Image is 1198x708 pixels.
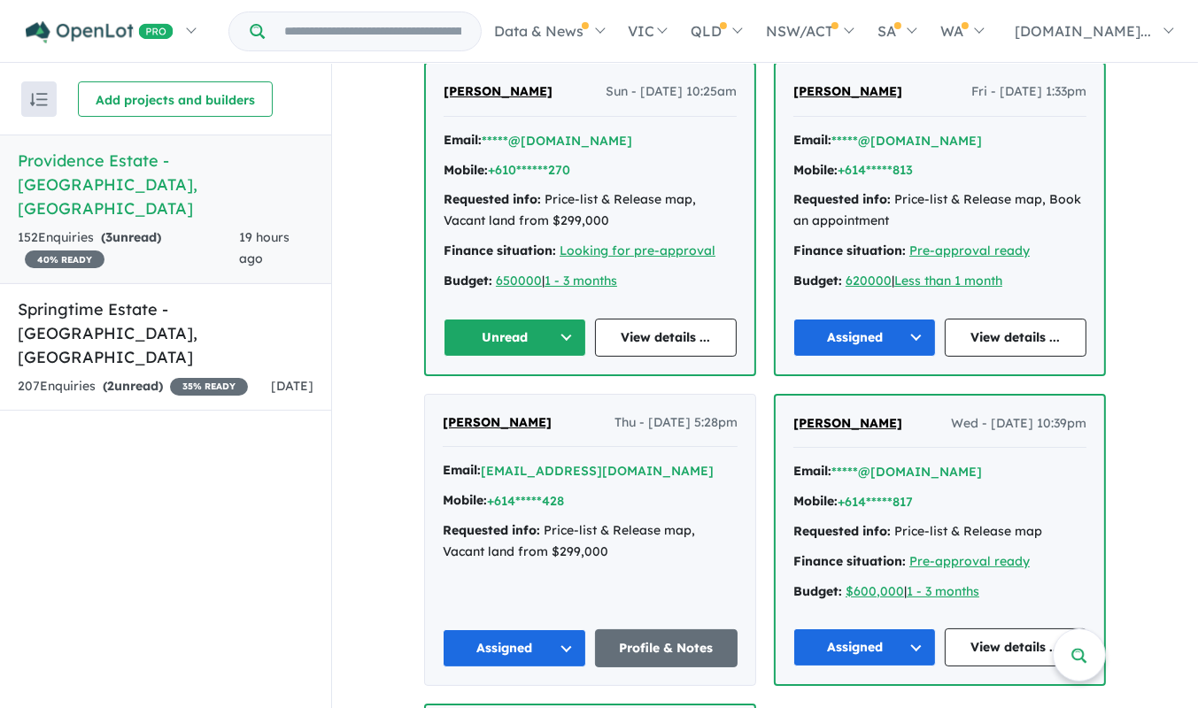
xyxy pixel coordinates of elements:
a: Less than 1 month [894,273,1002,289]
button: Unread [444,319,586,357]
strong: Mobile: [793,493,838,509]
div: Price-list & Release map, Vacant land from $299,000 [443,520,738,563]
h5: Providence Estate - [GEOGRAPHIC_DATA] , [GEOGRAPHIC_DATA] [18,149,313,220]
span: Thu - [DATE] 5:28pm [614,412,738,434]
span: [DATE] [271,378,313,394]
a: [PERSON_NAME] [793,81,902,103]
span: Fri - [DATE] 1:33pm [971,81,1086,103]
span: [PERSON_NAME] [793,415,902,431]
strong: Mobile: [443,492,487,508]
a: Profile & Notes [595,629,738,667]
strong: Requested info: [793,523,891,539]
a: View details ... [595,319,738,357]
span: Wed - [DATE] 10:39pm [951,413,1086,435]
div: Price-list & Release map, Vacant land from $299,000 [444,189,737,232]
span: 2 [107,378,114,394]
a: Looking for pre-approval [560,242,715,258]
button: Assigned [443,629,586,667]
strong: Budget: [444,273,492,289]
button: Assigned [793,628,936,666]
span: 19 hours ago [239,229,290,266]
span: 3 [105,229,112,245]
a: $600,000 [846,583,904,599]
a: View details ... [945,628,1087,666]
strong: Finance situation: [444,242,556,258]
a: 1 - 3 months [907,583,979,599]
span: [PERSON_NAME] [793,83,902,99]
strong: Budget: [793,583,842,599]
strong: Email: [793,132,831,148]
a: Pre-approval ready [909,553,1030,569]
div: 152 Enquir ies [18,227,239,270]
strong: Requested info: [444,191,541,207]
button: Add projects and builders [78,81,273,117]
div: | [793,271,1086,292]
strong: ( unread) [101,229,161,245]
span: [PERSON_NAME] [443,414,552,430]
input: Try estate name, suburb, builder or developer [268,12,477,50]
div: | [444,271,737,292]
a: 1 - 3 months [545,273,617,289]
strong: Mobile: [444,162,488,178]
div: Price-list & Release map, Book an appointment [793,189,1086,232]
a: [PERSON_NAME] [443,412,552,434]
strong: Email: [443,462,481,478]
a: [PERSON_NAME] [444,81,553,103]
strong: Finance situation: [793,242,906,258]
a: 620000 [846,273,892,289]
strong: Email: [444,132,482,148]
a: Pre-approval ready [909,242,1030,258]
button: [EMAIL_ADDRESS][DOMAIN_NAME] [481,462,714,481]
strong: Requested info: [443,522,540,538]
strong: Budget: [793,273,842,289]
h5: Springtime Estate - [GEOGRAPHIC_DATA] , [GEOGRAPHIC_DATA] [18,297,313,369]
strong: Mobile: [793,162,838,178]
strong: Finance situation: [793,553,906,569]
a: 650000 [496,273,542,289]
strong: Email: [793,463,831,479]
span: 35 % READY [170,378,248,396]
strong: Requested info: [793,191,891,207]
img: Openlot PRO Logo White [26,21,174,43]
div: | [793,581,1086,603]
button: Assigned [793,319,936,357]
img: sort.svg [30,93,48,106]
span: 40 % READY [25,250,104,268]
span: [DOMAIN_NAME]... [1015,22,1151,40]
span: [PERSON_NAME] [444,83,553,99]
span: Sun - [DATE] 10:25am [606,81,737,103]
div: Price-list & Release map [793,521,1086,543]
a: [PERSON_NAME] [793,413,902,435]
a: View details ... [945,319,1087,357]
strong: ( unread) [103,378,163,394]
div: 207 Enquir ies [18,376,248,397]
